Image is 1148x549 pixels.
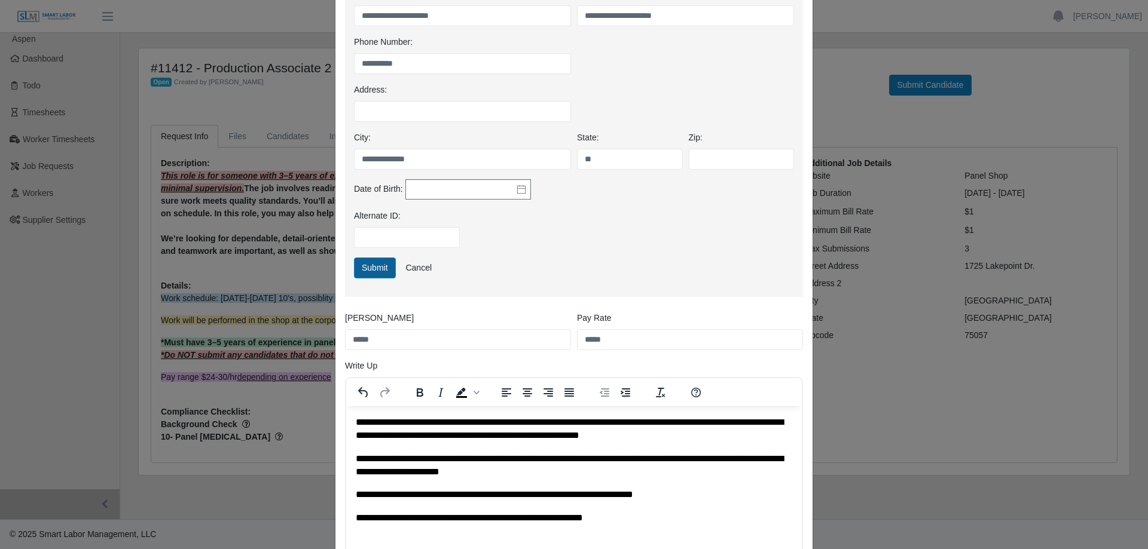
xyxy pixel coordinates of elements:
button: Help [686,384,706,401]
label: Date of Birth: [354,183,403,195]
label: Write Up [345,360,377,372]
a: Cancel [398,257,439,278]
label: Pay Rate [577,312,612,324]
button: Clear formatting [651,384,671,401]
button: Bold [410,384,430,401]
button: Justify [559,384,579,401]
button: Italic [430,384,451,401]
button: Align right [538,384,558,401]
label: State: [577,131,599,144]
div: Background color Black [451,384,481,401]
label: Address: [354,84,387,96]
label: Phone Number: [354,36,413,48]
button: Redo [374,384,395,401]
label: Zip: [689,131,703,144]
label: City: [354,131,371,144]
button: Undo [353,384,374,401]
button: Decrease indent [594,384,615,401]
button: Align left [496,384,517,401]
label: [PERSON_NAME] [345,312,414,324]
button: Align center [517,384,538,401]
button: Increase indent [615,384,636,401]
button: Submit [354,257,396,278]
label: Alternate ID: [354,210,401,222]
